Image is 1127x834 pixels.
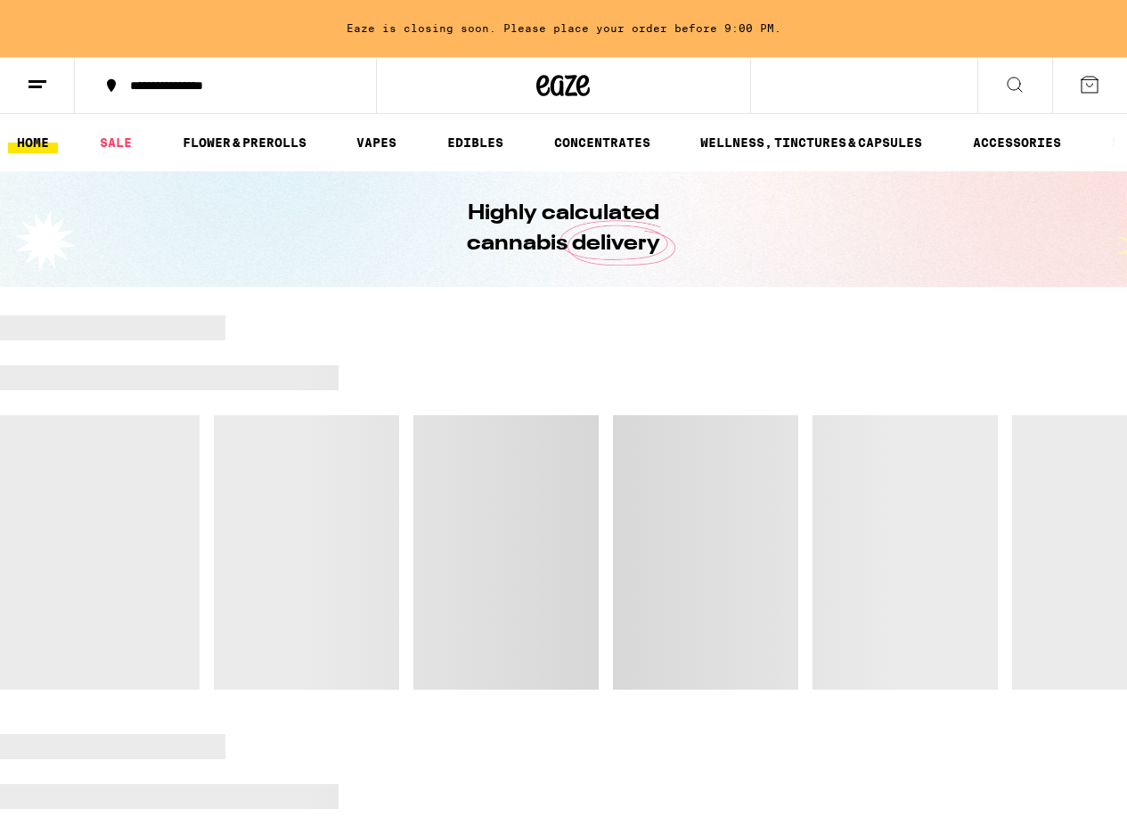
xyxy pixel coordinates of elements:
[347,132,405,153] a: VAPES
[691,132,931,153] a: WELLNESS, TINCTURES & CAPSULES
[417,199,711,259] h1: Highly calculated cannabis delivery
[545,132,659,153] a: CONCENTRATES
[438,132,512,153] a: EDIBLES
[8,132,58,153] a: HOME
[964,132,1070,153] a: ACCESSORIES
[174,132,315,153] a: FLOWER & PREROLLS
[91,132,141,153] a: SALE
